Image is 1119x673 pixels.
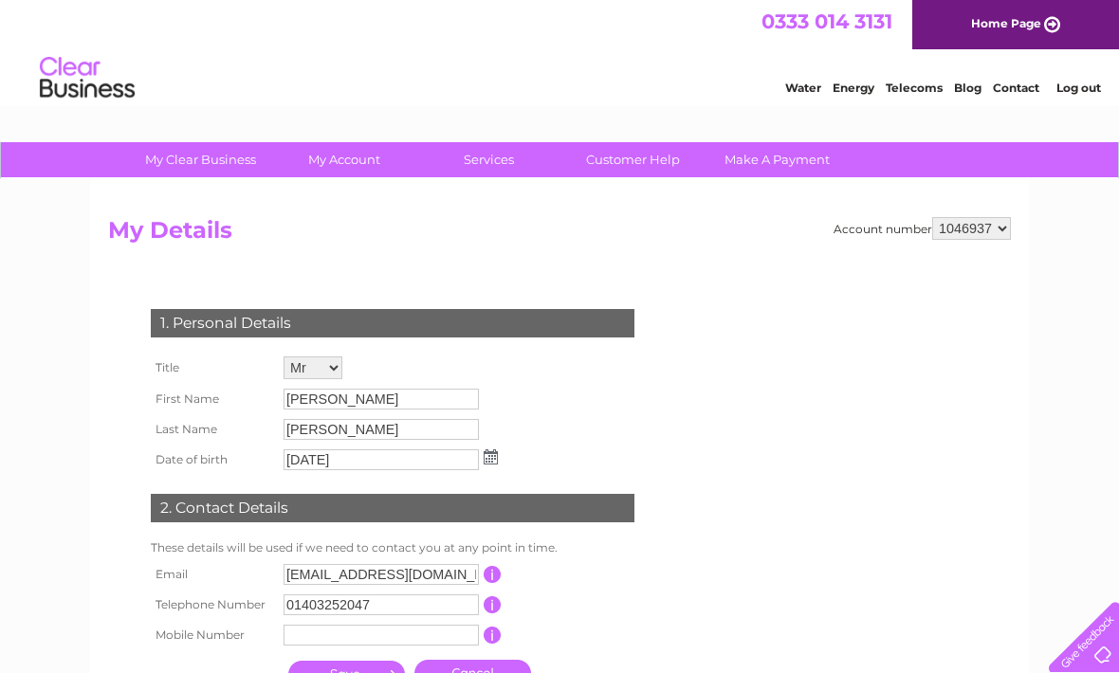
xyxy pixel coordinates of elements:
[834,217,1011,240] div: Account number
[833,81,874,95] a: Energy
[146,414,279,445] th: Last Name
[266,142,423,177] a: My Account
[484,627,502,644] input: Information
[146,352,279,384] th: Title
[146,620,279,650] th: Mobile Number
[122,142,279,177] a: My Clear Business
[146,559,279,590] th: Email
[484,566,502,583] input: Information
[146,590,279,620] th: Telephone Number
[555,142,711,177] a: Customer Help
[886,81,943,95] a: Telecoms
[146,445,279,475] th: Date of birth
[993,81,1039,95] a: Contact
[151,494,634,522] div: 2. Contact Details
[146,384,279,414] th: First Name
[785,81,821,95] a: Water
[484,449,498,464] img: ...
[954,81,981,95] a: Blog
[113,10,1009,92] div: Clear Business is a trading name of Verastar Limited (registered in [GEOGRAPHIC_DATA] No. 3667643...
[1056,81,1101,95] a: Log out
[411,142,567,177] a: Services
[151,309,634,337] div: 1. Personal Details
[484,596,502,613] input: Information
[146,537,639,559] td: These details will be used if we need to contact you at any point in time.
[39,49,136,107] img: logo.png
[761,9,892,33] a: 0333 014 3131
[108,217,1011,253] h2: My Details
[699,142,855,177] a: Make A Payment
